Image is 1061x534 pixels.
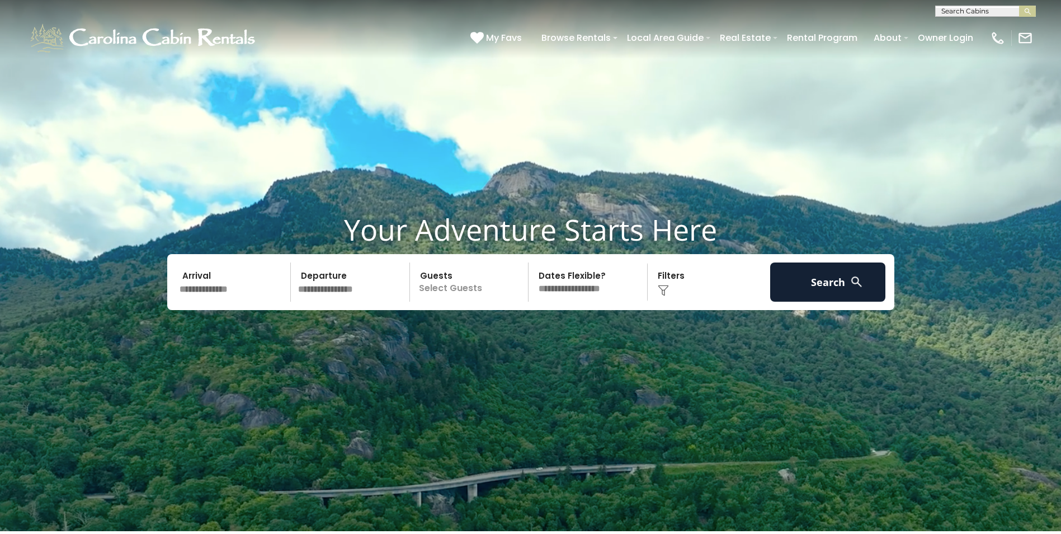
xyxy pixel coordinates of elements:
[658,285,669,296] img: filter--v1.png
[714,28,776,48] a: Real Estate
[536,28,616,48] a: Browse Rentals
[990,30,1006,46] img: phone-regular-white.png
[413,263,529,302] p: Select Guests
[912,28,979,48] a: Owner Login
[781,28,863,48] a: Rental Program
[470,31,525,45] a: My Favs
[770,263,886,302] button: Search
[486,31,522,45] span: My Favs
[8,212,1053,247] h1: Your Adventure Starts Here
[1017,30,1033,46] img: mail-regular-white.png
[621,28,709,48] a: Local Area Guide
[28,21,260,55] img: White-1-1-2.png
[850,275,864,289] img: search-regular-white.png
[868,28,907,48] a: About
